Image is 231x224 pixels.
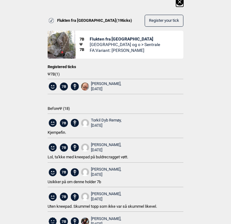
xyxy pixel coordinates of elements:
[48,155,128,159] span: Lol, ta'kke med kneepad på buldrecragget vøtt.
[81,168,89,176] img: User fallback1
[91,167,121,177] div: [PERSON_NAME],
[81,119,89,127] img: User fallback1
[91,87,121,92] div: [DATE]
[91,197,121,202] div: [DATE]
[80,31,90,59] div: Ψ
[90,48,160,53] span: FA: Variant: [PERSON_NAME]
[91,172,121,177] div: [DATE]
[60,168,68,176] span: 7B
[48,204,157,209] span: Uten kneepad. Skummel topp som ikke var så skummel likevel.
[81,167,122,177] a: User fallback1[PERSON_NAME], [DATE]
[145,15,183,27] button: Register your tick
[149,18,179,23] span: Register your tick
[91,123,122,128] div: [DATE]
[60,83,68,91] span: 7B
[48,130,66,135] span: Kjempefin.
[57,18,132,23] span: Flukten fra [GEOGRAPHIC_DATA] ( 19 ticks)
[48,106,183,111] span: Before Ψ ( 18 )
[90,42,160,47] span: [GEOGRAPHIC_DATA] og o > Sentrale
[81,142,122,153] a: User fallback1[PERSON_NAME], [DATE]
[80,47,90,52] span: 7B
[48,64,183,70] div: Registered ticks
[81,144,89,152] img: User fallback1
[48,72,183,77] span: Ψ 7B ( 1 )
[60,193,68,201] span: 7B
[48,180,101,184] span: Usikker på om denne holder 7b
[91,191,121,202] div: [PERSON_NAME],
[90,36,160,42] span: Flukten fra [GEOGRAPHIC_DATA]
[81,81,122,92] a: 52 B0 EA24 6 F99 44 B8 A035 75216 A2 E06 A6[PERSON_NAME], [DATE]
[91,118,122,128] div: Torkil Dyb Remøy,
[91,148,121,153] div: [DATE]
[80,37,90,42] span: 7B
[81,193,89,201] img: User fallback1
[81,118,122,128] a: User fallback1Torkil Dyb Remøy, [DATE]
[91,142,121,153] div: [PERSON_NAME],
[48,31,76,59] img: Flukten fra Alcatraz 200416
[91,81,121,92] div: [PERSON_NAME],
[81,191,122,202] a: User fallback1[PERSON_NAME], [DATE]
[81,83,89,91] img: 52 B0 EA24 6 F99 44 B8 A035 75216 A2 E06 A6
[60,144,68,152] span: 7B
[60,119,68,127] span: 7B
